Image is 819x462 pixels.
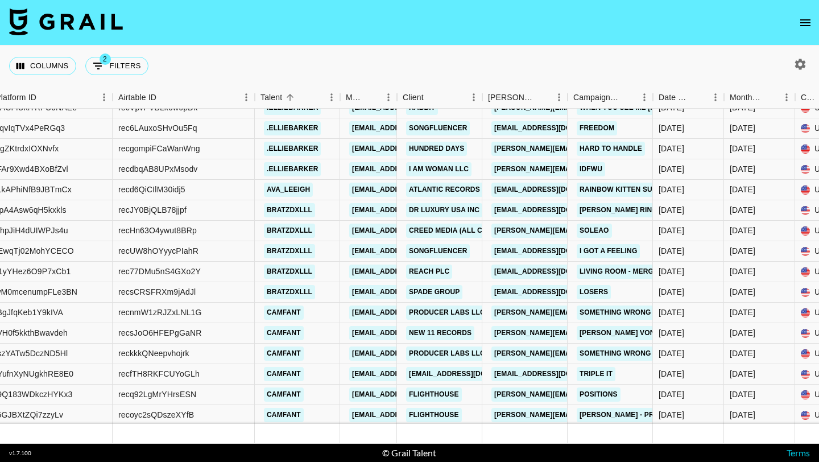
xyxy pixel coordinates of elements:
[264,326,304,340] a: camfant
[577,387,621,402] a: positions
[406,387,462,402] a: Flighthouse
[491,203,619,217] a: [EMAIL_ADDRESS][DOMAIN_NAME]
[36,89,52,105] button: Sort
[406,285,462,299] a: Spade Group
[85,57,148,75] button: Show filters
[349,121,477,135] a: [EMAIL_ADDRESS][DOMAIN_NAME]
[730,286,755,298] div: Sep '25
[349,367,477,381] a: [EMAIL_ADDRESS][DOMAIN_NAME]
[349,203,477,217] a: [EMAIL_ADDRESS][DOMAIN_NAME]
[9,449,31,457] div: v 1.7.100
[491,326,677,340] a: [PERSON_NAME][EMAIL_ADDRESS][DOMAIN_NAME]
[465,89,482,106] button: Menu
[349,346,477,361] a: [EMAIL_ADDRESS][DOMAIN_NAME]
[264,408,304,422] a: camfant
[535,89,551,105] button: Sort
[491,387,677,402] a: [PERSON_NAME][EMAIL_ADDRESS][DOMAIN_NAME]
[406,265,452,279] a: Reach PLC
[349,142,477,156] a: [EMAIL_ADDRESS][DOMAIN_NAME]
[349,326,477,340] a: [EMAIL_ADDRESS][DOMAIN_NAME]
[491,162,677,176] a: [PERSON_NAME][EMAIL_ADDRESS][DOMAIN_NAME]
[491,224,735,238] a: [PERSON_NAME][EMAIL_ADDRESS][PERSON_NAME][DOMAIN_NAME]
[491,265,619,279] a: [EMAIL_ADDRESS][DOMAIN_NAME]
[730,348,755,359] div: Sep '25
[551,89,568,106] button: Menu
[406,367,533,381] a: [EMAIL_ADDRESS][DOMAIN_NAME]
[118,327,201,339] div: recsJoO6HFEPgGaNR
[255,86,340,109] div: Talent
[118,389,196,400] div: recq92LgMrYHrsESN
[349,183,477,197] a: [EMAIL_ADDRESS][DOMAIN_NAME]
[659,368,684,379] div: 9/9/2025
[349,224,477,238] a: [EMAIL_ADDRESS][DOMAIN_NAME]
[730,245,755,257] div: Sep '25
[577,326,658,340] a: [PERSON_NAME] von
[491,142,677,156] a: [PERSON_NAME][EMAIL_ADDRESS][DOMAIN_NAME]
[349,285,477,299] a: [EMAIL_ADDRESS][DOMAIN_NAME]
[659,86,691,109] div: Date Created
[349,162,477,176] a: [EMAIL_ADDRESS][DOMAIN_NAME]
[346,86,364,109] div: Manager
[364,89,380,105] button: Sort
[264,142,321,156] a: .elliebarker
[406,162,471,176] a: I AM WOMAN LLC
[238,89,255,106] button: Menu
[406,408,462,422] a: Flighthouse
[118,348,189,359] div: reckkkQNeepvhojrk
[730,86,762,109] div: Month Due
[264,265,315,279] a: bratzdxlll
[577,224,612,238] a: SOLEAO
[118,266,201,277] div: rec77DMu5nS4GXo2Y
[118,225,197,236] div: recHn63O4ywut8BRp
[659,286,684,298] div: 9/8/2025
[491,346,677,361] a: [PERSON_NAME][EMAIL_ADDRESS][DOMAIN_NAME]
[659,327,684,339] div: 9/16/2025
[659,143,684,154] div: 9/17/2025
[264,367,304,381] a: camfant
[349,306,477,320] a: [EMAIL_ADDRESS][DOMAIN_NAME]
[491,306,677,320] a: [PERSON_NAME][EMAIL_ADDRESS][DOMAIN_NAME]
[730,143,755,154] div: Sep '25
[380,89,397,106] button: Menu
[264,224,315,238] a: bratzdxlll
[577,142,645,156] a: hard to handle
[659,307,684,318] div: 9/11/2025
[323,89,340,106] button: Menu
[406,121,470,135] a: Songfluencer
[406,306,488,320] a: Producer Labs LLC
[577,285,611,299] a: losers
[118,143,200,154] div: recgompiFCaWanWng
[406,142,467,156] a: Hundred Days
[100,53,111,65] span: 2
[659,409,684,420] div: 9/15/2025
[406,224,524,238] a: Creed Media (All Campaigns)
[730,204,755,216] div: Sep '25
[264,306,304,320] a: camfant
[349,408,477,422] a: [EMAIL_ADDRESS][DOMAIN_NAME]
[264,162,321,176] a: .elliebarker
[118,286,196,298] div: recsCRSFRXm9jAdJl
[577,346,654,361] a: something wrong
[340,86,397,109] div: Manager
[397,86,482,109] div: Client
[577,408,724,422] a: [PERSON_NAME] - Pretty isn´t pretty
[264,203,315,217] a: bratzdxlll
[424,89,440,105] button: Sort
[282,89,298,105] button: Sort
[406,183,494,197] a: Atlantic Records US
[118,122,197,134] div: rec6LAuxoSHvOu5Fq
[653,86,724,109] div: Date Created
[118,409,194,420] div: recoyc2sQDszeXYfB
[577,367,615,381] a: TRIPLE IT
[573,86,620,109] div: Campaign (Type)
[491,183,619,197] a: [EMAIL_ADDRESS][DOMAIN_NAME]
[382,447,436,459] div: © Grail Talent
[264,387,304,402] a: camfant
[730,225,755,236] div: Sep '25
[659,266,684,277] div: 9/14/2025
[118,307,201,318] div: recnmW1zRJZxLNL1G
[491,408,677,422] a: [PERSON_NAME][EMAIL_ADDRESS][DOMAIN_NAME]
[659,163,684,175] div: 9/7/2025
[406,203,482,217] a: DR LUXURY USA INC
[9,8,123,35] img: Grail Talent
